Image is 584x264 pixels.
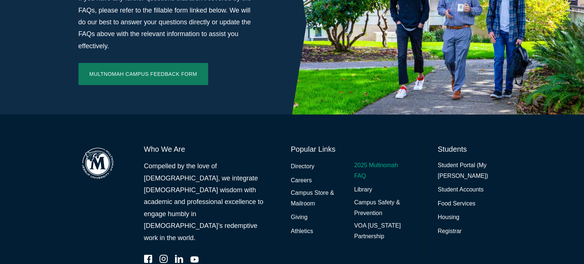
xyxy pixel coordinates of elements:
[144,255,152,263] a: Facebook
[78,144,117,183] img: Multnomah Campus of Jessup University logo
[144,144,264,154] h6: Who We Are
[291,226,313,237] a: Athletics
[291,144,411,154] h6: Popular Links
[190,255,199,263] a: YouTube
[438,212,459,223] a: Housing
[438,198,475,209] a: Food Services
[160,255,168,263] a: Instagram
[354,160,411,182] a: 2025 Multnomah FAQ
[354,221,411,242] a: VOA [US_STATE] Partnership
[291,188,347,209] a: Campus Store & Mailroom
[438,144,506,154] h6: Students
[144,160,264,244] p: Compelled by the love of [DEMOGRAPHIC_DATA], we integrate [DEMOGRAPHIC_DATA] wisdom with academic...
[78,63,208,85] a: Multnomah Campus Feedback Form
[438,160,506,182] a: Student Portal (My [PERSON_NAME])
[291,212,307,223] a: Giving
[354,197,411,219] a: Campus Safety & Prevention
[354,184,372,195] a: Library
[291,161,314,172] a: Directory
[175,255,183,263] a: LinkedIn
[438,226,462,237] a: Registrar
[291,175,312,186] a: Careers
[438,184,484,195] a: Student Accounts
